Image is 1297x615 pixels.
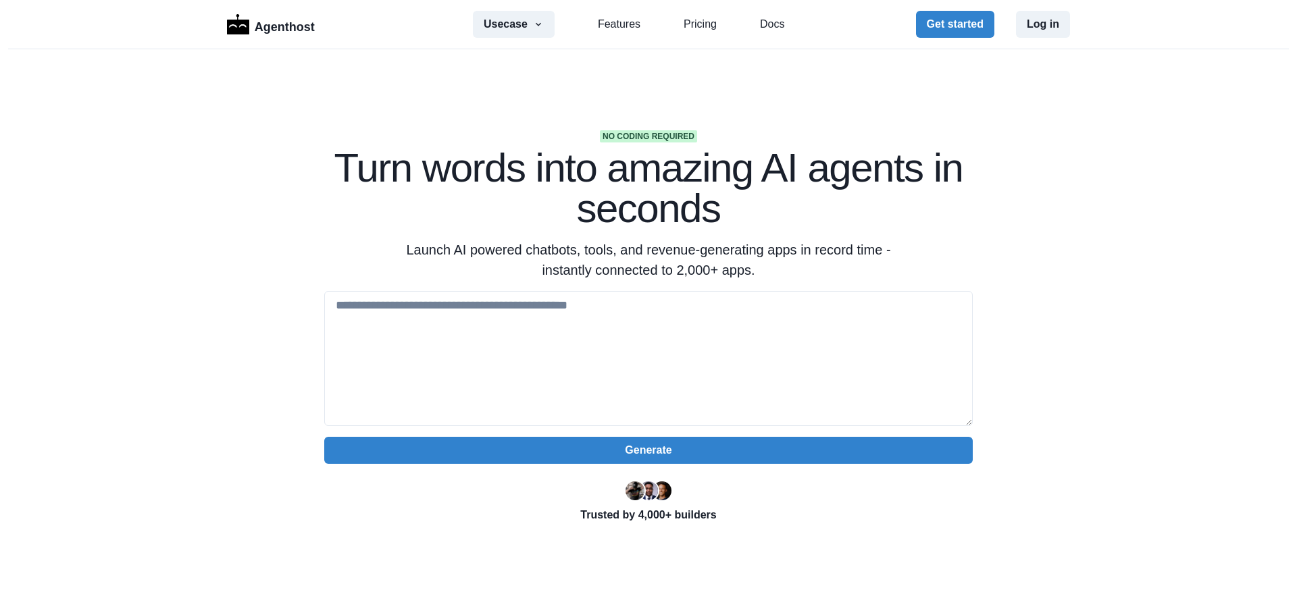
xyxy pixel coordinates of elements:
p: Launch AI powered chatbots, tools, and revenue-generating apps in record time - instantly connect... [389,240,908,280]
button: Log in [1016,11,1070,38]
button: Usecase [473,11,555,38]
button: Generate [324,437,973,464]
img: Segun Adebayo [639,481,658,500]
button: Get started [916,11,994,38]
a: Pricing [684,16,717,32]
span: No coding required [600,130,697,142]
img: Logo [227,14,249,34]
a: Features [598,16,640,32]
img: Kent Dodds [653,481,671,500]
a: Docs [760,16,784,32]
h1: Turn words into amazing AI agents in seconds [324,148,973,229]
a: LogoAgenthost [227,13,315,36]
img: Ryan Florence [626,481,644,500]
p: Trusted by 4,000+ builders [324,507,973,523]
p: Agenthost [255,13,315,36]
